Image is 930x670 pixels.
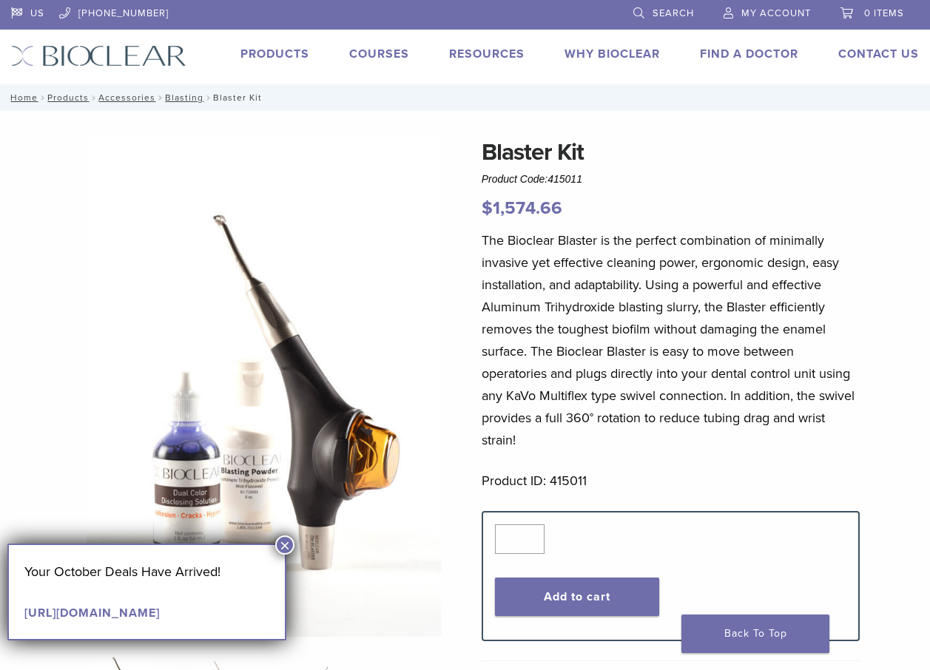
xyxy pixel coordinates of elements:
[240,47,309,61] a: Products
[275,535,294,555] button: Close
[681,615,829,653] a: Back To Top
[449,47,525,61] a: Resources
[482,197,562,219] bdi: 1,574.66
[349,47,409,61] a: Courses
[89,94,98,101] span: /
[155,94,165,101] span: /
[165,92,203,103] a: Blasting
[203,94,213,101] span: /
[482,135,860,170] h1: Blaster Kit
[547,173,582,185] span: 415011
[87,135,442,637] img: Bioclear Blaster Kit-Simplified-1
[838,47,919,61] a: Contact Us
[482,173,582,185] span: Product Code:
[700,47,798,61] a: Find A Doctor
[565,47,660,61] a: Why Bioclear
[482,470,860,492] p: Product ID: 415011
[495,578,660,616] button: Add to cart
[98,92,155,103] a: Accessories
[482,229,860,451] p: The Bioclear Blaster is the perfect combination of minimally invasive yet effective cleaning powe...
[6,92,38,103] a: Home
[38,94,47,101] span: /
[24,606,160,620] a: [URL][DOMAIN_NAME]
[24,561,269,583] p: Your October Deals Have Arrived!
[864,7,904,19] span: 0 items
[47,92,89,103] a: Products
[11,45,186,67] img: Bioclear
[741,7,811,19] span: My Account
[482,197,493,219] span: $
[653,7,694,19] span: Search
